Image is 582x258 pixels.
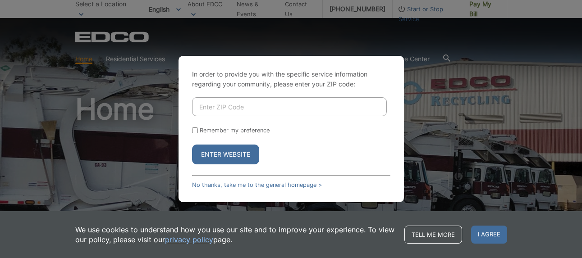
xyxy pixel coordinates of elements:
p: We use cookies to understand how you use our site and to improve your experience. To view our pol... [75,225,395,244]
button: Enter Website [192,145,259,164]
a: privacy policy [165,235,213,244]
a: No thanks, take me to the general homepage > [192,181,322,188]
p: In order to provide you with the specific service information regarding your community, please en... [192,69,390,89]
span: I agree [471,226,507,244]
input: Enter ZIP Code [192,97,387,116]
label: Remember my preference [200,127,270,134]
a: Tell me more [404,226,462,244]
